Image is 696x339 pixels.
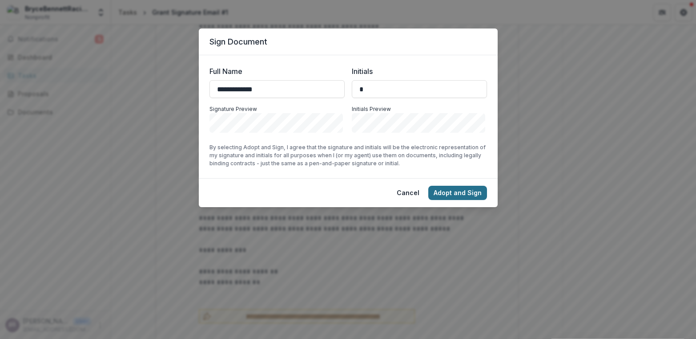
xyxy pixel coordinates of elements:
label: Initials [352,66,482,77]
p: Signature Preview [209,105,345,113]
button: Adopt and Sign [428,186,487,200]
p: By selecting Adopt and Sign, I agree that the signature and initials will be the electronic repre... [209,143,487,167]
header: Sign Document [199,29,498,55]
button: Cancel [391,186,425,200]
label: Full Name [209,66,339,77]
p: Initials Preview [352,105,487,113]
